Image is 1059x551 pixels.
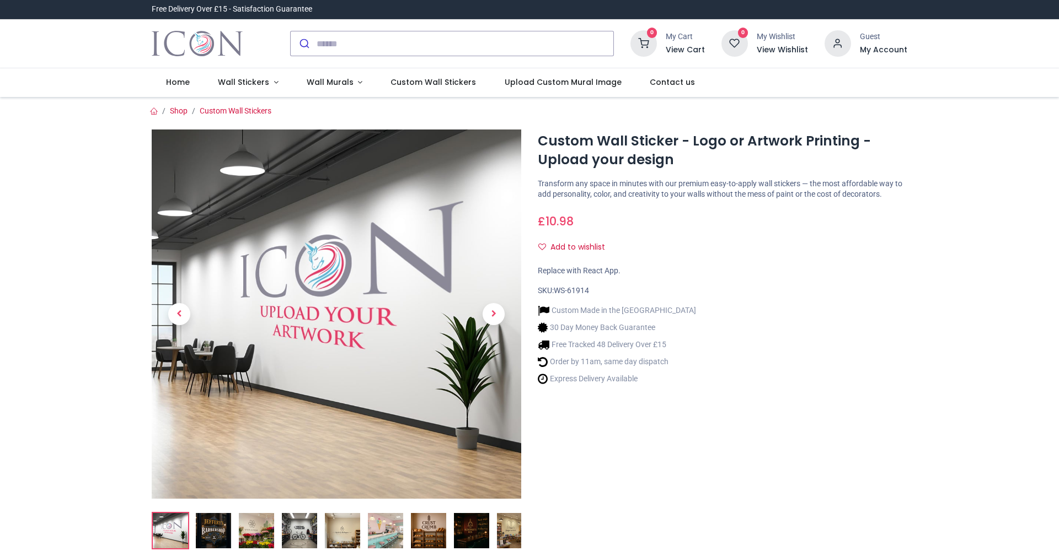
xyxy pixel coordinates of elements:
[282,513,317,548] img: Custom Wall Sticker - Logo or Artwork Printing - Upload your design
[647,28,657,38] sup: 0
[538,243,546,251] i: Add to wishlist
[721,39,748,47] a: 0
[860,31,907,42] div: Guest
[200,106,271,115] a: Custom Wall Stickers
[196,513,231,548] img: Custom Wall Sticker - Logo or Artwork Printing - Upload your design
[483,303,505,325] span: Next
[666,45,705,56] a: View Cart
[630,39,657,47] a: 0
[757,31,808,42] div: My Wishlist
[545,213,574,229] span: 10.98
[292,68,377,97] a: Wall Murals
[307,77,354,88] span: Wall Murals
[454,513,489,548] img: Custom Wall Sticker - Logo or Artwork Printing - Upload your design
[738,28,748,38] sup: 0
[368,513,403,548] img: Custom Wall Sticker - Logo or Artwork Printing - Upload your design
[497,513,532,548] img: Custom Wall Sticker - Logo or Artwork Printing - Upload your design
[538,179,907,200] p: Transform any space in minutes with our premium easy-to-apply wall stickers — the most affordable...
[152,185,207,444] a: Previous
[218,77,269,88] span: Wall Stickers
[538,322,696,333] li: 30 Day Money Back Guarantee
[554,286,589,295] span: WS-61914
[166,77,190,88] span: Home
[538,213,574,229] span: £
[152,28,243,59] a: Logo of Icon Wall Stickers
[466,185,521,444] a: Next
[666,31,705,42] div: My Cart
[239,513,274,548] img: Custom Wall Sticker - Logo or Artwork Printing - Upload your design
[538,356,696,368] li: Order by 11am, same day dispatch
[538,373,696,385] li: Express Delivery Available
[170,106,188,115] a: Shop
[538,266,907,277] div: Replace with React App.
[538,339,696,350] li: Free Tracked 48 Delivery Over £15
[152,129,521,499] img: Custom Wall Sticker - Logo or Artwork Printing - Upload your design
[411,513,446,548] img: Custom Wall Sticker - Logo or Artwork Printing - Upload your design
[505,77,622,88] span: Upload Custom Mural Image
[650,77,695,88] span: Contact us
[168,303,190,325] span: Previous
[860,45,907,56] a: My Account
[538,285,907,296] div: SKU:
[291,31,317,56] button: Submit
[204,68,292,97] a: Wall Stickers
[538,238,614,257] button: Add to wishlistAdd to wishlist
[153,513,188,548] img: Custom Wall Sticker - Logo or Artwork Printing - Upload your design
[325,513,360,548] img: Custom Wall Sticker - Logo or Artwork Printing - Upload your design
[676,4,907,15] iframe: Customer reviews powered by Trustpilot
[538,305,696,316] li: Custom Made in the [GEOGRAPHIC_DATA]
[538,132,907,170] h1: Custom Wall Sticker - Logo or Artwork Printing - Upload your design
[152,28,243,59] img: Icon Wall Stickers
[152,4,312,15] div: Free Delivery Over £15 - Satisfaction Guarantee
[391,77,476,88] span: Custom Wall Stickers
[757,45,808,56] a: View Wishlist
